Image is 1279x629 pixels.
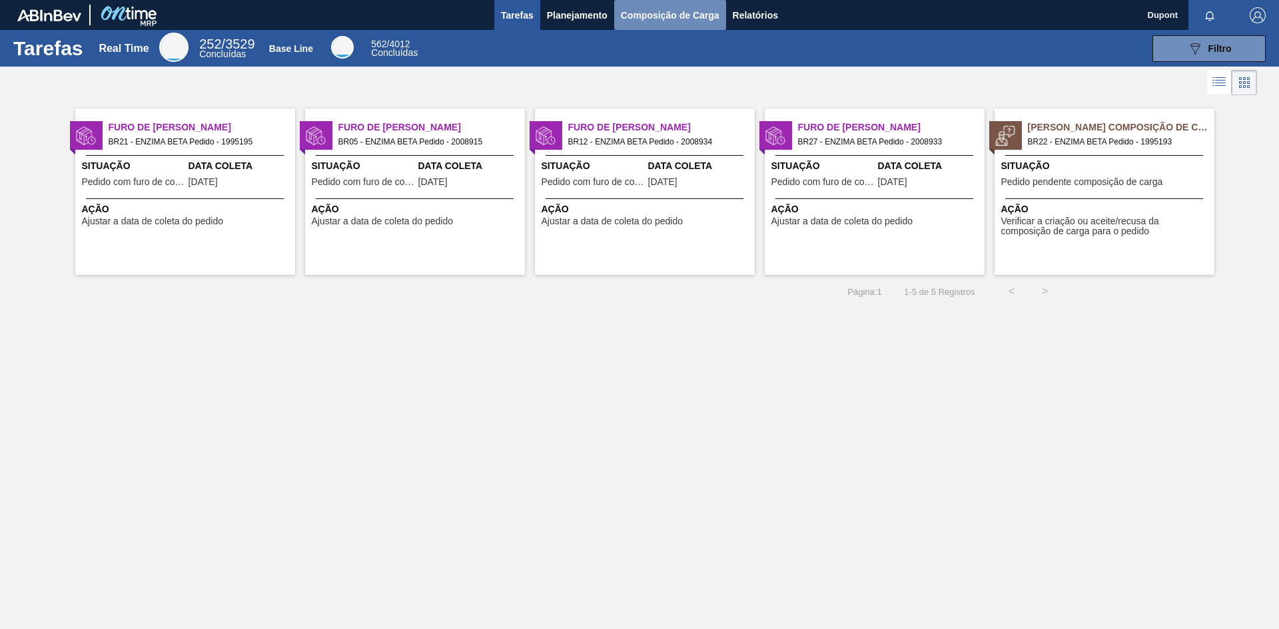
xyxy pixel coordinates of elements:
[995,275,1029,308] button: <
[798,134,974,149] span: BR27 - ENZIMA BETA Pedido - 2008933
[1001,177,1163,187] span: Pedido pendente composição de carga
[82,202,292,216] span: Ação
[109,134,284,149] span: BR21 - ENZIMA BETA Pedido - 1995195
[847,287,881,297] span: Página : 1
[312,159,415,173] span: Situação
[306,126,326,146] img: status
[798,120,985,134] span: Furo de Coleta
[418,177,448,187] span: 18/08/2025
[542,216,683,226] span: Ajustar a data de coleta do pedido
[99,43,149,55] div: Real Time
[312,177,415,187] span: Pedido com furo de coleta
[371,39,386,49] span: 562
[902,287,975,297] span: 1 - 5 de 5 Registros
[199,49,246,59] span: Concluídas
[1152,35,1266,62] button: Filtro
[1029,275,1062,308] button: >
[159,33,189,62] div: Real Time
[418,159,522,173] span: Data Coleta
[568,120,755,134] span: Furo de Coleta
[1250,7,1266,23] img: Logout
[109,120,295,134] span: Furo de Coleta
[82,159,185,173] span: Situação
[1188,6,1231,25] button: Notificações
[547,7,608,23] span: Planejamento
[331,36,354,59] div: Base Line
[878,159,981,173] span: Data Coleta
[771,159,875,173] span: Situação
[648,159,751,173] span: Data Coleta
[568,134,744,149] span: BR12 - ENZIMA BETA Pedido - 2008934
[771,216,913,226] span: Ajustar a data de coleta do pedido
[371,47,418,58] span: Concluídas
[76,126,96,146] img: status
[189,159,292,173] span: Data Coleta
[1232,70,1257,95] div: Visão em Cards
[1208,43,1232,54] span: Filtro
[542,177,645,187] span: Pedido com furo de coleta
[621,7,719,23] span: Composição de Carga
[82,177,185,187] span: Pedido com furo de coleta
[1207,70,1232,95] div: Visão em Lista
[199,39,254,59] div: Real Time
[1001,202,1211,216] span: Ação
[542,159,645,173] span: Situação
[1001,216,1211,237] span: Verificar a criação ou aceite/recusa da composição de carga para o pedido
[501,7,534,23] span: Tarefas
[199,37,221,51] span: 252
[189,177,218,187] span: 13/08/2025
[1028,134,1204,149] span: BR22 - ENZIMA BETA Pedido - 1995193
[17,9,81,21] img: TNhmsLtSVTkK8tSr43FrP2fwEKptu5GPRR3wAAAABJRU5ErkJggg==
[269,43,313,54] div: Base Line
[648,177,677,187] span: 18/08/2025
[771,202,981,216] span: Ação
[371,40,418,57] div: Base Line
[536,126,556,146] img: status
[542,202,751,216] span: Ação
[771,177,875,187] span: Pedido com furo de coleta
[765,126,785,146] img: status
[312,216,454,226] span: Ajustar a data de coleta do pedido
[82,216,224,226] span: Ajustar a data de coleta do pedido
[199,37,254,51] span: / 3529
[995,126,1015,146] img: status
[878,177,907,187] span: 18/08/2025
[338,120,525,134] span: Furo de Coleta
[312,202,522,216] span: Ação
[338,134,514,149] span: BR05 - ENZIMA BETA Pedido - 2008915
[13,41,83,56] h1: Tarefas
[1001,159,1211,173] span: Situação
[371,39,410,49] span: / 4012
[733,7,778,23] span: Relatórios
[1028,120,1214,134] span: Pedido Aguardando Composição de Carga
